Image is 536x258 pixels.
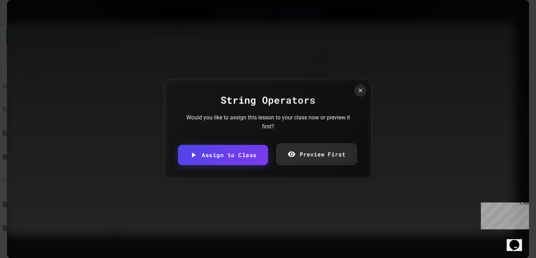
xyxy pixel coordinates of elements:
[184,113,352,131] div: Would you like to assign this lesson to your class now or preview it first?
[276,143,357,165] a: Preview First
[178,145,268,165] a: Assign to Class
[507,230,529,251] iframe: chat widget
[478,200,529,229] iframe: chat widget
[3,3,48,44] div: Chat with us now!Close
[178,93,358,108] div: String Operators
